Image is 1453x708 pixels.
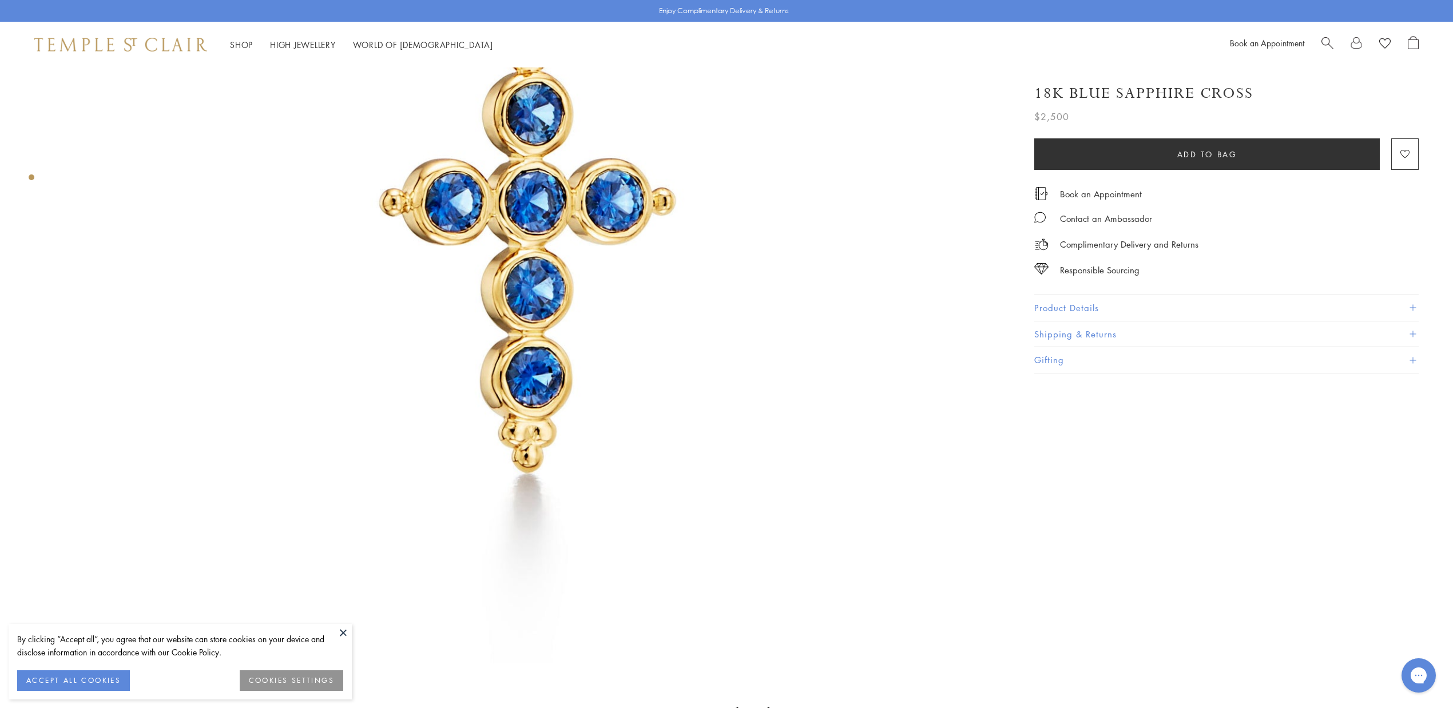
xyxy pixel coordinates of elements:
a: View Wishlist [1379,36,1391,53]
a: Book an Appointment [1060,188,1142,200]
img: icon_sourcing.svg [1034,263,1049,275]
a: Book an Appointment [1230,37,1304,49]
a: World of [DEMOGRAPHIC_DATA]World of [DEMOGRAPHIC_DATA] [353,39,493,50]
iframe: Gorgias live chat messenger [1396,654,1442,697]
div: By clicking “Accept all”, you agree that our website can store cookies on your device and disclos... [17,633,343,659]
button: Gifting [1034,347,1419,373]
a: High JewelleryHigh Jewellery [270,39,336,50]
img: MessageIcon-01_2.svg [1034,212,1046,223]
button: Add to bag [1034,138,1380,170]
button: Product Details [1034,295,1419,321]
img: icon_delivery.svg [1034,237,1049,252]
img: Temple St. Clair [34,38,207,51]
span: $2,500 [1034,109,1069,124]
h1: 18K Blue Sapphire Cross [1034,83,1253,104]
a: Open Shopping Bag [1408,36,1419,53]
div: Product gallery navigation [29,172,34,189]
button: COOKIES SETTINGS [240,670,343,691]
div: Responsible Sourcing [1060,263,1140,277]
img: icon_appointment.svg [1034,187,1048,200]
a: Search [1321,36,1333,53]
p: Enjoy Complimentary Delivery & Returns [659,5,789,17]
div: Contact an Ambassador [1060,212,1152,226]
nav: Main navigation [230,38,493,52]
button: ACCEPT ALL COOKIES [17,670,130,691]
p: Complimentary Delivery and Returns [1060,237,1198,252]
a: ShopShop [230,39,253,50]
span: Add to bag [1177,148,1237,161]
button: Shipping & Returns [1034,321,1419,347]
